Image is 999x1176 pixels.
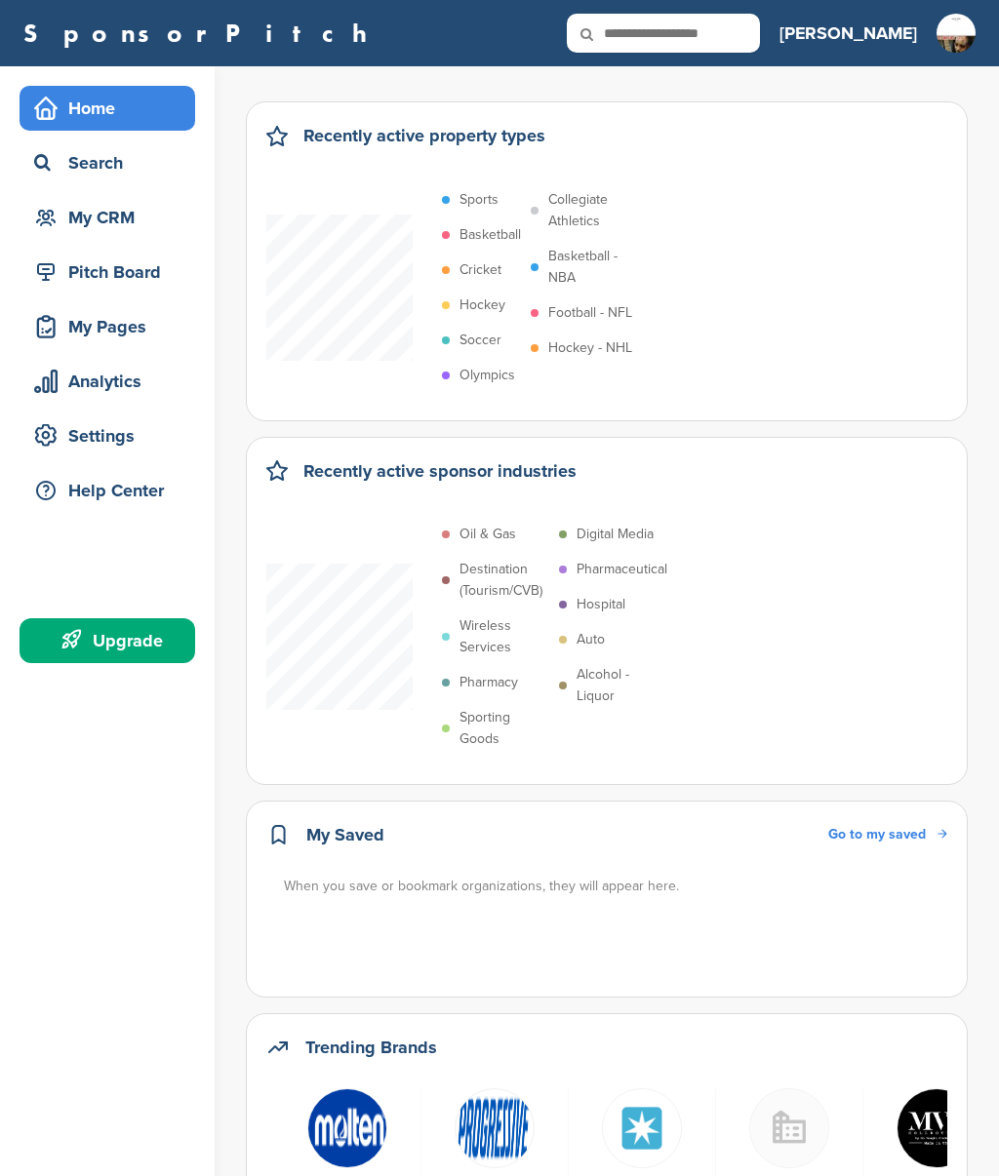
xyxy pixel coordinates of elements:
p: Pharmacy [460,672,518,693]
p: Oil & Gas [460,524,516,545]
div: Home [29,91,195,126]
h2: Recently active property types [303,122,545,149]
a: Pitch Board [20,250,195,294]
p: Auto [577,629,605,650]
div: Upgrade [29,623,195,658]
a: Settings [20,413,195,458]
p: Wireless Services [460,615,549,658]
a: Data [431,1088,558,1166]
img: Buildingmissing [749,1088,829,1168]
img: Ie 4oy00 400x400 [602,1088,682,1168]
p: Hospital [577,594,625,615]
div: My CRM [29,200,195,235]
a: Home [20,86,195,131]
div: Analytics [29,364,195,399]
img: Data [455,1088,535,1168]
h2: Recently active sponsor industries [303,457,577,485]
div: Pitch Board [29,255,195,290]
h2: My Saved [306,821,384,848]
img: Screenshot 2018 05 09 at 9.02.58 am [307,1088,387,1168]
a: Analytics [20,359,195,404]
span: Go to my saved [828,826,926,843]
p: Basketball - NBA [548,246,638,289]
p: Basketball [460,224,521,246]
div: Search [29,145,195,180]
div: My Pages [29,309,195,344]
a: Help Center [20,468,195,513]
h2: Trending Brands [305,1034,437,1061]
p: Olympics [460,365,515,386]
a: My CRM [20,195,195,240]
a: Ie 4oy00 400x400 [579,1088,705,1166]
p: Football - NFL [548,302,632,324]
p: Alcohol - Liquor [577,664,666,707]
img: 03e75a6d f70e 4362 966a 85d7967323c0 [937,14,976,98]
p: Soccer [460,330,501,351]
p: Collegiate Athletics [548,189,638,232]
p: Pharmaceutical [577,559,667,580]
a: [PERSON_NAME] [779,12,917,55]
p: Sports [460,189,499,211]
a: Upgrade [20,618,195,663]
div: Help Center [29,473,195,508]
p: Destination (Tourism/CVB) [460,559,549,602]
a: My Pages [20,304,195,349]
img: Mvpcol [897,1088,977,1168]
a: Go to my saved [828,824,947,845]
p: Cricket [460,259,501,281]
p: Hockey [460,294,505,316]
div: When you save or bookmark organizations, they will appear here. [284,876,949,897]
a: SponsorPitch [23,20,380,46]
a: Screenshot 2018 05 09 at 9.02.58 am [284,1088,411,1166]
p: Digital Media [577,524,654,545]
h3: [PERSON_NAME] [779,20,917,47]
p: Hockey - NHL [548,337,632,359]
div: Settings [29,418,195,453]
a: Search [20,140,195,185]
p: Sporting Goods [460,707,549,750]
a: Buildingmissing [726,1088,853,1166]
